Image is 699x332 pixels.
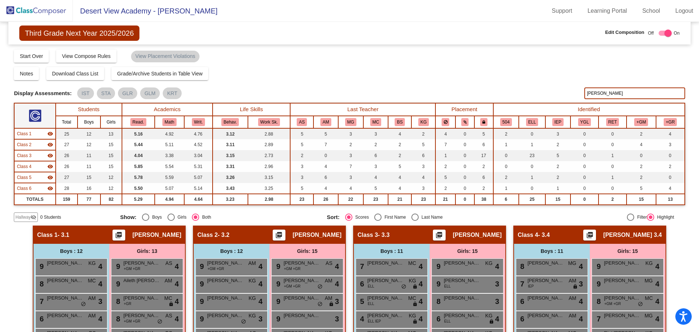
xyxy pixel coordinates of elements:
td: 4 [388,128,411,139]
th: Keep with students [455,116,475,128]
span: Desert View Academy - [PERSON_NAME] [73,5,218,17]
span: View Compose Rules [62,53,111,59]
td: 4 [363,172,388,183]
td: 21 [435,194,455,205]
span: [PERSON_NAME] [293,231,341,239]
th: Marian Carol [363,116,388,128]
td: Lucy Cervantes - 3.3 [14,150,55,161]
td: 5.44 [122,139,155,150]
td: 6 [313,172,338,183]
button: 504 [500,118,512,126]
td: 22 [338,194,363,205]
td: 2 [290,150,313,161]
td: 4 [388,172,411,183]
td: 5.50 [122,183,155,194]
th: Last Teacher [290,103,435,116]
button: Behav. [221,118,239,126]
button: Download Class List [46,67,104,80]
td: 0 [519,183,545,194]
td: 15 [100,161,122,172]
th: Arjean Mejos [313,116,338,128]
span: Class 2 [197,231,218,239]
mat-chip: View Placement Violations [131,51,200,62]
td: 1 [493,139,519,150]
button: BS [395,118,405,126]
button: Print Students Details [583,230,596,241]
td: 0 [313,150,338,161]
td: 3 [338,128,363,139]
td: 3.04 [184,150,213,161]
span: Class 4 [518,231,538,239]
span: Class 3 [358,231,378,239]
button: MG [345,118,356,126]
div: Highlight [654,214,674,220]
div: First Name [382,214,406,220]
td: 3 [411,161,435,172]
button: +GM [634,118,648,126]
td: 4.76 [184,128,213,139]
td: 3.23 [213,194,248,205]
td: 23 [519,150,545,161]
td: 7 [338,161,363,172]
td: 0 [570,150,599,161]
button: Grade/Archive Students in Table View [111,67,209,80]
td: 3.31 [213,161,248,172]
td: 2 [627,172,656,183]
td: 2 [627,128,656,139]
th: Life Skills [213,103,291,116]
td: 0 [519,161,545,172]
td: 3 [363,128,388,139]
mat-icon: picture_as_pdf [114,231,123,242]
span: - 3.2 [218,231,229,239]
td: 2 [599,194,627,205]
td: 4 [411,172,435,183]
td: 2 [627,161,656,172]
td: 12 [78,128,100,139]
mat-icon: visibility [47,153,53,159]
td: 3 [290,161,313,172]
th: Retainee [599,116,627,128]
td: 2 [338,139,363,150]
td: 0 [455,128,475,139]
td: 1 [493,183,519,194]
mat-chip: IST [77,87,94,99]
td: 3 [290,172,313,183]
td: 12 [100,172,122,183]
td: 3.38 [155,150,184,161]
td: 0 [599,139,627,150]
button: Notes [14,67,39,80]
td: 12 [100,183,122,194]
span: Hallway [15,214,31,220]
td: 4.52 [184,139,213,150]
th: Individualized Education Plan [545,116,570,128]
td: 0 [656,150,685,161]
td: 3 [363,161,388,172]
td: 3 [411,183,435,194]
td: 4.94 [155,194,184,205]
td: 2 [474,161,493,172]
td: 4 [656,128,685,139]
mat-chip: STA [97,87,115,99]
td: 5.16 [122,128,155,139]
button: RET [606,118,619,126]
td: 1 [545,183,570,194]
td: 0 [599,183,627,194]
td: 16 [78,183,100,194]
button: ELL [526,118,538,126]
td: 5 [545,150,570,161]
span: 0 Students [40,214,61,220]
span: Display Assessments: [14,90,72,97]
td: 5.54 [155,161,184,172]
td: 2 [435,183,455,194]
mat-icon: picture_as_pdf [275,231,283,242]
td: 5.29 [122,194,155,205]
td: 2.88 [248,128,290,139]
td: 3 [656,139,685,150]
div: Boys : 12 [33,244,109,258]
th: English Language Learner [519,116,545,128]
div: Girls: 15 [269,244,345,258]
td: 5.07 [184,172,213,183]
td: 5 [411,139,435,150]
td: 15 [100,139,122,150]
td: 0 [455,194,475,205]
